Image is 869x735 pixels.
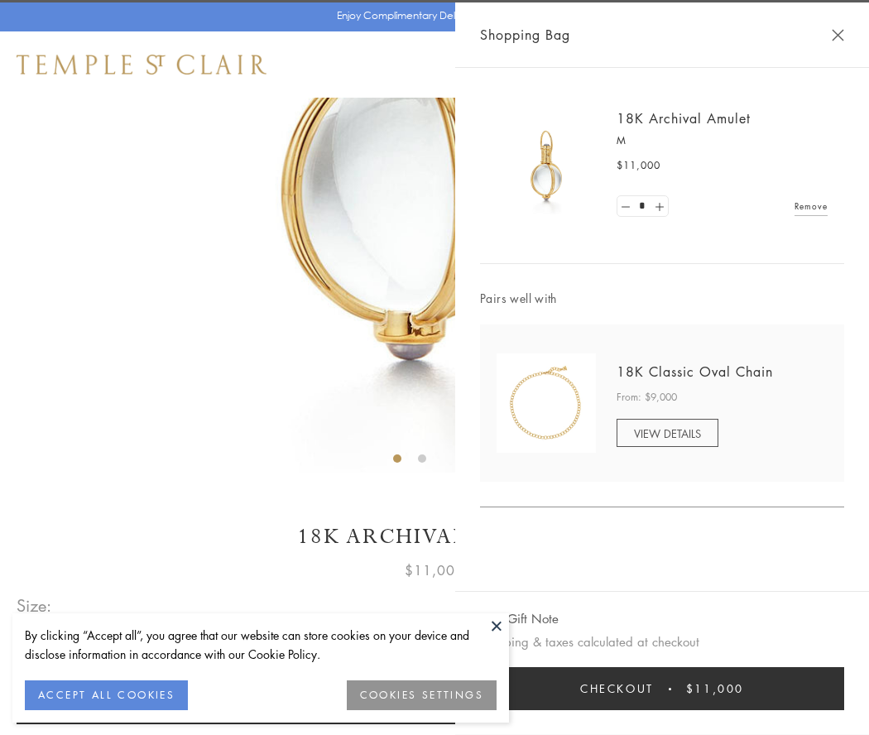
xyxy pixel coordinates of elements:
[480,667,844,710] button: Checkout $11,000
[25,626,497,664] div: By clicking “Accept all”, you agree that our website can store cookies on your device and disclos...
[347,680,497,710] button: COOKIES SETTINGS
[832,29,844,41] button: Close Shopping Bag
[617,132,828,149] p: M
[651,196,667,217] a: Set quantity to 2
[617,363,773,381] a: 18K Classic Oval Chain
[795,197,828,215] a: Remove
[405,560,464,581] span: $11,000
[480,24,570,46] span: Shopping Bag
[480,632,844,652] p: Shipping & taxes calculated at checkout
[25,680,188,710] button: ACCEPT ALL COOKIES
[17,55,266,74] img: Temple St. Clair
[617,196,634,217] a: Set quantity to 0
[17,522,852,551] h1: 18K Archival Amulet
[337,7,525,24] p: Enjoy Complimentary Delivery & Returns
[617,109,751,127] a: 18K Archival Amulet
[634,425,701,441] span: VIEW DETAILS
[497,116,596,215] img: 18K Archival Amulet
[480,289,844,308] span: Pairs well with
[480,608,559,629] button: Add Gift Note
[497,353,596,453] img: N88865-OV18
[617,389,677,406] span: From: $9,000
[686,680,744,698] span: $11,000
[617,419,718,447] a: VIEW DETAILS
[617,157,660,174] span: $11,000
[580,680,654,698] span: Checkout
[17,592,53,619] span: Size:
